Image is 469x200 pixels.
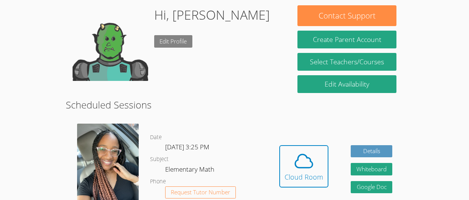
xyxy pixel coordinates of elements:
h2: Scheduled Sessions [66,98,404,112]
span: Request Tutor Number [171,189,230,195]
button: Cloud Room [279,145,328,188]
a: Details [351,145,392,158]
h1: Hi, [PERSON_NAME] [154,5,270,25]
a: Edit Availability [297,75,396,93]
div: Cloud Room [285,172,323,182]
dt: Subject [150,155,169,164]
button: Create Parent Account [297,31,396,48]
a: Edit Profile [154,35,193,48]
a: Google Doc [351,181,392,194]
img: default.png [73,5,148,81]
dd: Elementary Math [165,164,216,177]
button: Contact Support [297,5,396,26]
a: Select Teachers/Courses [297,53,396,71]
button: Request Tutor Number [165,186,236,199]
dt: Phone [150,177,166,186]
span: [DATE] 3:25 PM [165,143,209,151]
dt: Date [150,133,162,142]
button: Whiteboard [351,163,392,175]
